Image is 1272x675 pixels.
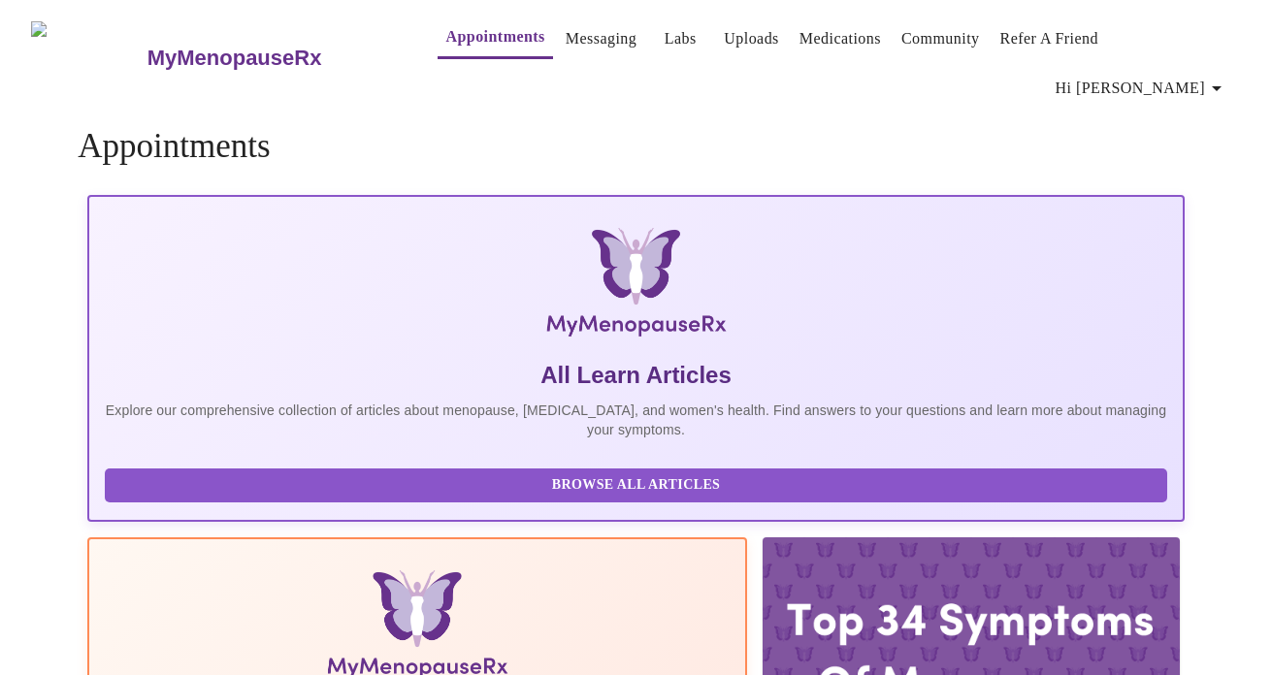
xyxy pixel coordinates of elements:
[105,401,1167,439] p: Explore our comprehensive collection of articles about menopause, [MEDICAL_DATA], and women's hea...
[270,228,1002,344] img: MyMenopauseRx Logo
[665,25,697,52] a: Labs
[649,19,711,58] button: Labs
[105,475,1172,492] a: Browse All Articles
[124,473,1148,498] span: Browse All Articles
[566,25,636,52] a: Messaging
[993,19,1107,58] button: Refer a Friend
[716,19,787,58] button: Uploads
[445,23,544,50] a: Appointments
[145,24,399,92] a: MyMenopauseRx
[901,25,980,52] a: Community
[31,21,145,94] img: MyMenopauseRx Logo
[105,360,1167,391] h5: All Learn Articles
[1056,75,1228,102] span: Hi [PERSON_NAME]
[558,19,644,58] button: Messaging
[438,17,552,59] button: Appointments
[799,25,881,52] a: Medications
[105,468,1167,502] button: Browse All Articles
[1000,25,1099,52] a: Refer a Friend
[792,19,889,58] button: Medications
[724,25,779,52] a: Uploads
[894,19,988,58] button: Community
[1048,69,1236,108] button: Hi [PERSON_NAME]
[147,46,322,71] h3: MyMenopauseRx
[78,127,1194,166] h4: Appointments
